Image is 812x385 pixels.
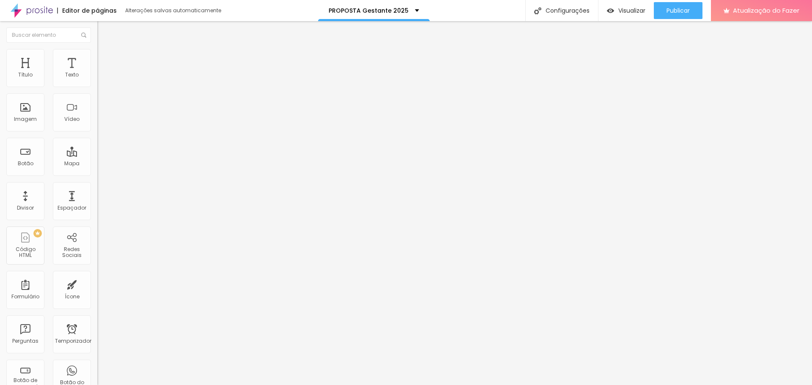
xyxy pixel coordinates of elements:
[329,6,409,15] font: PROPOSTA Gestante 2025
[12,337,38,344] font: Perguntas
[607,7,614,14] img: view-1.svg
[6,27,91,43] input: Buscar elemento
[11,293,39,300] font: Formulário
[534,7,541,14] img: Ícone
[733,6,799,15] font: Atualização do Fazer
[58,204,86,211] font: Espaçador
[598,2,654,19] button: Visualizar
[64,115,80,123] font: Vídeo
[618,6,645,15] font: Visualizar
[125,7,221,14] font: Alterações salvas automaticamente
[64,160,80,167] font: Mapa
[55,337,91,344] font: Temporizador
[65,293,80,300] font: Ícone
[97,21,812,385] iframe: Editor
[62,6,117,15] font: Editor de páginas
[65,71,79,78] font: Texto
[62,246,82,259] font: Redes Sociais
[14,115,37,123] font: Imagem
[18,160,33,167] font: Botão
[17,204,34,211] font: Divisor
[16,246,36,259] font: Código HTML
[18,71,33,78] font: Título
[667,6,690,15] font: Publicar
[81,33,86,38] img: Ícone
[654,2,702,19] button: Publicar
[546,6,590,15] font: Configurações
